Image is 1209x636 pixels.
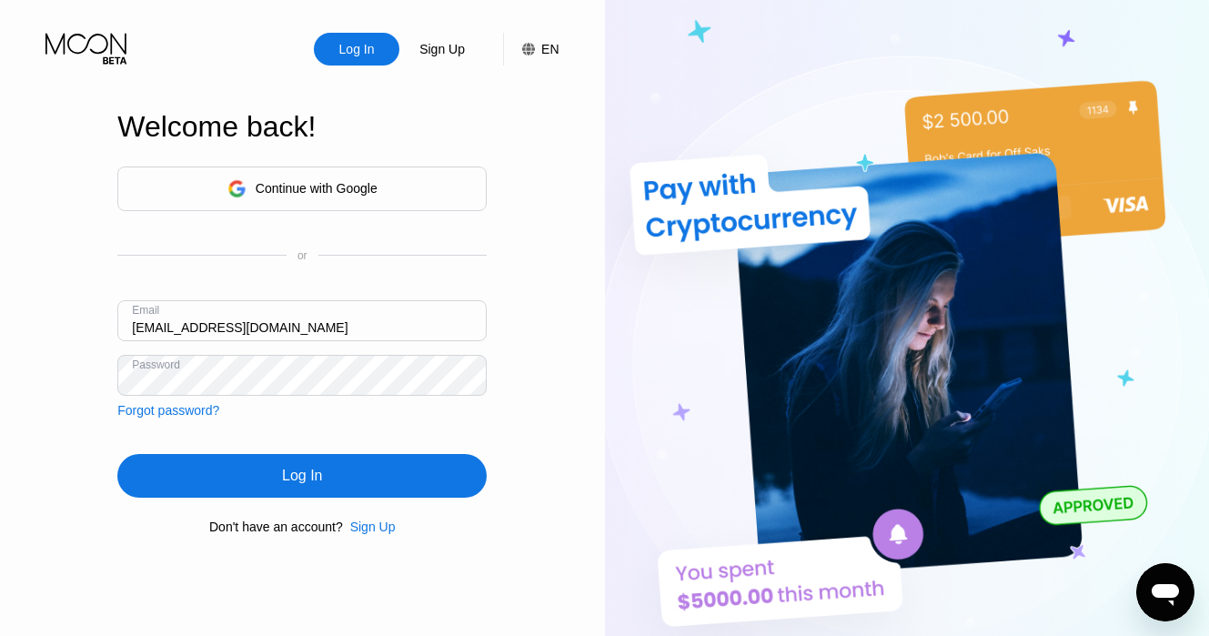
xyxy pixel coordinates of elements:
[117,110,487,144] div: Welcome back!
[350,520,396,534] div: Sign Up
[117,403,219,418] div: Forgot password?
[132,304,159,317] div: Email
[541,42,559,56] div: EN
[209,520,343,534] div: Don't have an account?
[256,181,378,196] div: Continue with Google
[314,33,399,66] div: Log In
[343,520,396,534] div: Sign Up
[503,33,559,66] div: EN
[282,467,322,485] div: Log In
[117,454,487,498] div: Log In
[399,33,485,66] div: Sign Up
[1136,563,1194,621] iframe: Button to launch messaging window
[117,167,487,211] div: Continue with Google
[338,40,377,58] div: Log In
[418,40,467,58] div: Sign Up
[297,249,307,262] div: or
[132,358,180,371] div: Password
